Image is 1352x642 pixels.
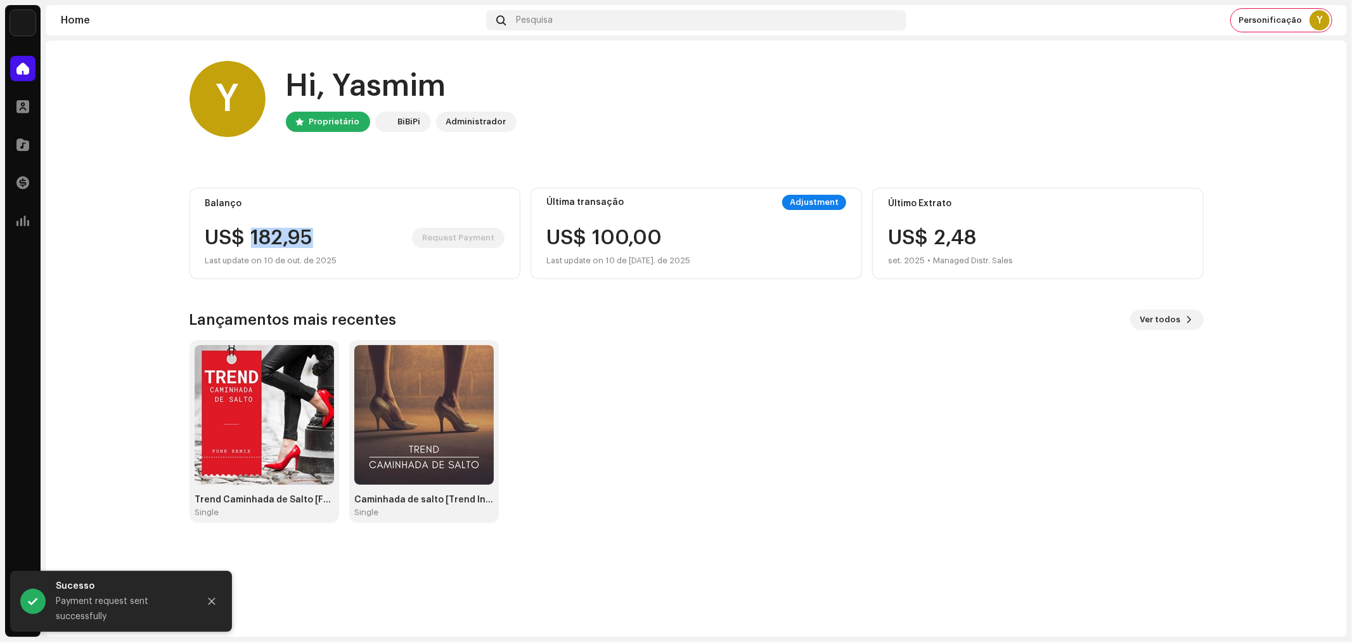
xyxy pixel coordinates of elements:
[378,114,393,129] img: 8570ccf7-64aa-46bf-9f70-61ee3b8451d8
[205,253,505,268] div: Last update on 10 de out. de 2025
[516,15,553,25] span: Pesquisa
[933,253,1013,268] div: Managed Distr. Sales
[199,589,224,614] button: Close
[195,495,334,505] div: Trend Caminhada de Salto [Funk Remix]
[354,508,378,518] div: Single
[872,188,1204,279] re-o-card-value: Último Extrato
[190,61,266,137] div: Y
[195,345,334,485] img: 22ebeb4b-aa09-4aa5-bc49-2de464056a43
[10,10,35,36] img: 8570ccf7-64aa-46bf-9f70-61ee3b8451d8
[1239,15,1302,25] span: Personificação
[398,114,421,129] div: BiBiPi
[546,253,690,268] div: Last update on 10 de [DATE]. de 2025
[1310,10,1330,30] div: Y
[190,310,397,330] h3: Lançamentos mais recentes
[1140,307,1181,332] span: Ver todos
[205,199,505,209] div: Balanço
[190,188,521,279] re-o-card-value: Balanço
[422,225,494,251] span: Request Payment
[286,66,517,107] div: Hi, Yasmim
[446,114,506,129] div: Administrador
[927,253,930,268] div: •
[309,114,360,129] div: Proprietário
[782,195,846,210] div: Adjustment
[354,495,494,505] div: Caminhada de salto [Trend Instrumental]
[546,197,624,207] div: Última transação
[56,594,189,624] div: Payment request sent successfully
[1130,310,1204,330] button: Ver todos
[888,253,925,268] div: set. 2025
[412,228,505,248] button: Request Payment
[888,199,1188,209] div: Último Extrato
[61,15,481,25] div: Home
[195,508,219,518] div: Single
[354,345,494,485] img: 25841d55-8ba6-4d5d-8423-f985800fe938
[56,579,189,594] div: Sucesso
